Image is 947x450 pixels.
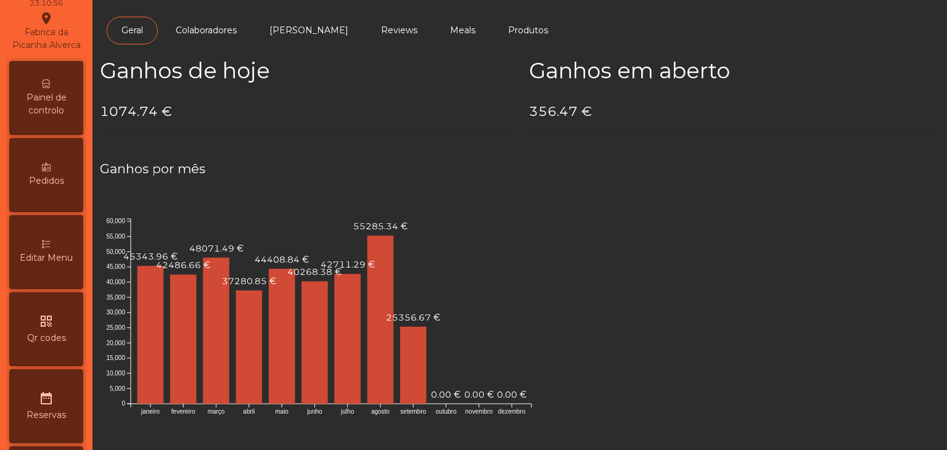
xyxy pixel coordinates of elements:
text: 44408.84 € [255,254,309,265]
text: 42486.66 € [156,260,210,271]
text: fevereiro [171,408,195,415]
span: Qr codes [27,332,66,345]
div: Fabrica da Picanha Alverca [10,11,83,52]
text: 40268.38 € [287,266,342,277]
a: Produtos [493,17,563,44]
text: 60,000 [106,218,125,224]
text: 10,000 [106,370,125,377]
text: 0 [121,400,125,407]
text: 50,000 [106,248,125,255]
a: Colaboradores [161,17,252,44]
i: location_on [39,11,54,26]
text: 5,000 [110,385,125,391]
text: março [208,408,225,415]
h2: Ganhos de hoje [100,58,510,84]
text: 0.00 € [497,389,527,400]
text: 0.00 € [431,389,461,400]
span: Editar Menu [20,252,73,264]
text: 0.00 € [464,389,494,400]
text: junho [306,408,322,415]
text: 40,000 [106,279,125,285]
text: setembro [400,408,426,415]
span: Reservas [27,409,66,422]
text: abril [243,408,255,415]
text: 55285.34 € [353,221,408,232]
text: 25,000 [106,324,125,331]
a: [PERSON_NAME] [255,17,363,44]
h4: 1074.74 € [100,102,510,121]
text: janeiro [141,408,160,415]
text: 45343.96 € [123,251,178,262]
h2: Ganhos em aberto [529,58,940,84]
span: Painel de controlo [12,91,80,117]
text: maio [275,408,289,415]
text: 30,000 [106,309,125,316]
h4: Ganhos por mês [100,160,940,178]
text: 45,000 [106,263,125,270]
a: Geral [107,17,158,44]
i: date_range [39,391,54,406]
text: dezembro [498,408,526,415]
a: Meals [435,17,490,44]
i: qr_code [39,314,54,329]
text: 37280.85 € [222,276,276,287]
span: Pedidos [29,174,64,187]
text: 15,000 [106,354,125,361]
text: 42711.29 € [321,259,375,270]
a: Reviews [366,17,432,44]
text: 20,000 [106,339,125,346]
text: julho [340,408,355,415]
text: agosto [371,408,390,415]
text: 48071.49 € [189,243,244,254]
text: 25356.67 € [386,312,440,323]
h4: 356.47 € [529,102,940,121]
text: 55,000 [106,233,125,240]
text: novembro [465,408,493,415]
text: 35,000 [106,293,125,300]
text: outubro [436,408,457,415]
